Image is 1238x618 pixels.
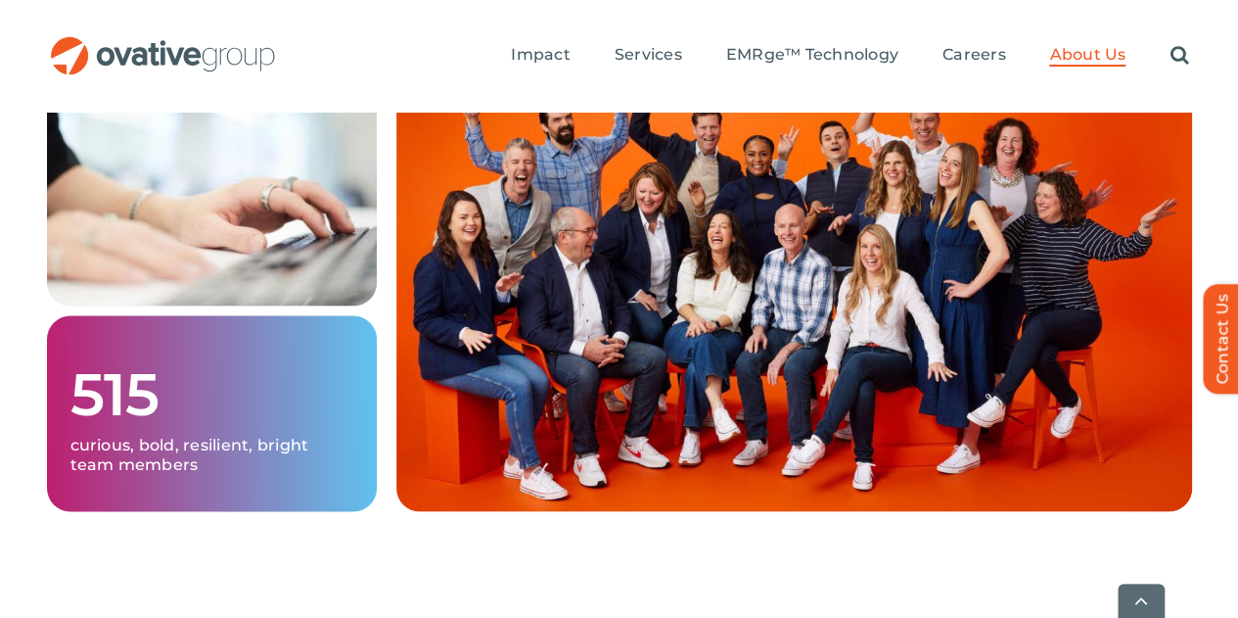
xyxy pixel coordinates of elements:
a: EMRge™ Technology [726,45,898,67]
img: About Us – Grid 1 [47,71,377,306]
a: OG_Full_horizontal_RGB [49,34,277,53]
a: Search [1169,45,1188,67]
span: Services [615,45,682,65]
a: Services [615,45,682,67]
span: Impact [511,45,570,65]
span: About Us [1049,45,1125,65]
h1: 515 [70,362,353,425]
span: EMRge™ Technology [726,45,898,65]
a: About Us [1049,45,1125,67]
img: About Us – Grid 2 [396,71,1192,511]
p: curious, bold, resilient, bright team members [70,435,353,474]
a: Careers [942,45,1006,67]
a: Impact [511,45,570,67]
nav: Menu [511,24,1188,87]
span: Careers [942,45,1006,65]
